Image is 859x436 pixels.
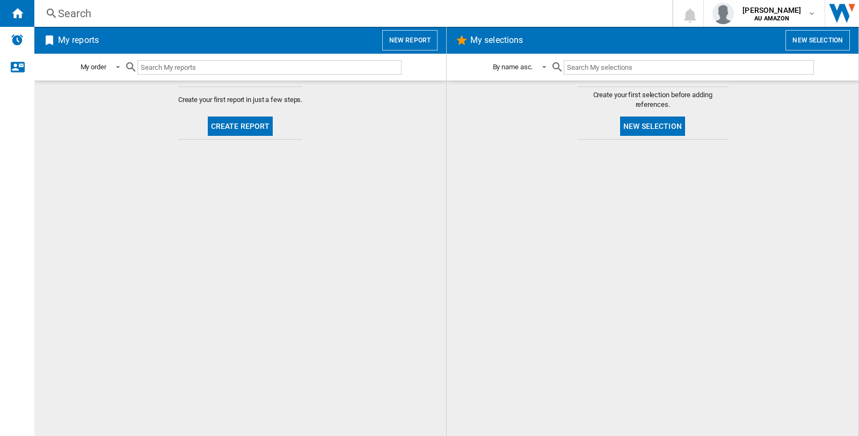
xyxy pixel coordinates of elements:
button: New selection [620,117,685,136]
button: New report [382,30,438,50]
span: Create your first report in just a few steps. [178,95,303,105]
button: New selection [785,30,850,50]
div: My order [81,63,106,71]
span: [PERSON_NAME] [742,5,801,16]
input: Search My selections [564,60,813,75]
h2: My selections [468,30,525,50]
img: profile.jpg [712,3,734,24]
h2: My reports [56,30,101,50]
span: Create your first selection before adding references. [578,90,728,110]
img: alerts-logo.svg [11,33,24,46]
b: AU AMAZON [754,15,789,22]
input: Search My reports [137,60,402,75]
div: By name asc. [493,63,533,71]
div: Search [58,6,644,21]
button: Create report [208,117,273,136]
